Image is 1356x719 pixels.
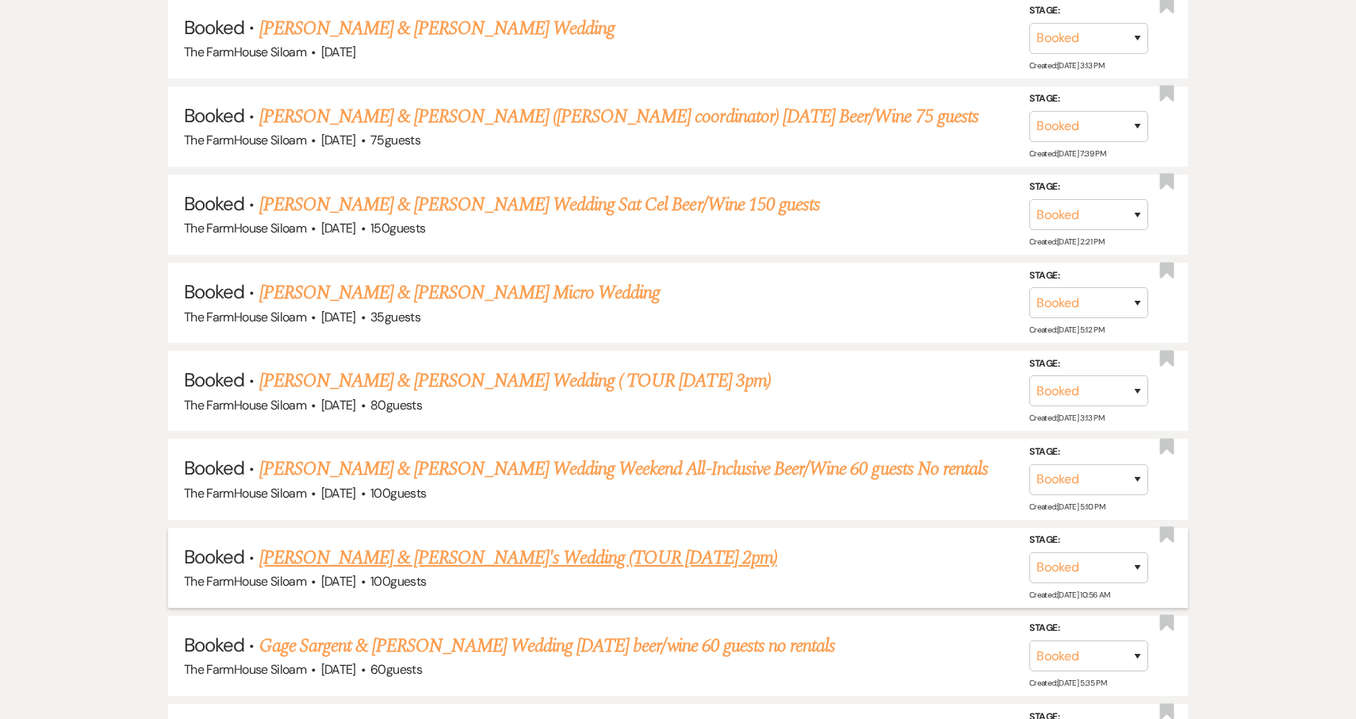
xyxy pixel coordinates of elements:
span: [DATE] [321,573,356,590]
a: [PERSON_NAME] & [PERSON_NAME] Wedding Weekend All-Inclusive Beer/Wine 60 guests No rentals [259,455,989,483]
span: Booked [184,632,244,657]
span: 60 guests [370,661,422,678]
span: Booked [184,279,244,304]
span: Booked [184,191,244,216]
label: Stage: [1029,267,1148,285]
span: [DATE] [321,309,356,325]
span: 150 guests [370,220,425,236]
label: Stage: [1029,356,1148,373]
a: [PERSON_NAME] & [PERSON_NAME] Wedding ( TOUR [DATE] 3pm) [259,367,771,395]
span: Created: [DATE] 5:10 PM [1029,502,1105,512]
span: [DATE] [321,220,356,236]
span: Booked [184,544,244,569]
span: [DATE] [321,661,356,678]
span: Created: [DATE] 5:35 PM [1029,678,1106,688]
span: Created: [DATE] 10:56 AM [1029,590,1109,600]
span: Created: [DATE] 3:13 PM [1029,413,1104,423]
a: [PERSON_NAME] & [PERSON_NAME]'s Wedding (TOUR [DATE] 2pm) [259,544,777,572]
span: The FarmHouse Siloam [184,309,306,325]
a: [PERSON_NAME] & [PERSON_NAME] Micro Wedding [259,279,661,307]
span: The FarmHouse Siloam [184,220,306,236]
label: Stage: [1029,90,1148,108]
span: [DATE] [321,44,356,60]
span: Created: [DATE] 3:13 PM [1029,60,1104,71]
span: 35 guests [370,309,420,325]
span: Created: [DATE] 7:39 PM [1029,148,1105,159]
label: Stage: [1029,620,1148,637]
span: [DATE] [321,397,356,413]
span: [DATE] [321,485,356,502]
span: 100 guests [370,573,426,590]
label: Stage: [1029,2,1148,20]
a: Gage Sargent & [PERSON_NAME] Wedding [DATE] beer/wine 60 guests no rentals [259,632,836,660]
span: Booked [184,367,244,392]
span: The FarmHouse Siloam [184,661,306,678]
span: The FarmHouse Siloam [184,573,306,590]
span: Created: [DATE] 2:21 PM [1029,236,1104,247]
label: Stage: [1029,444,1148,461]
span: The FarmHouse Siloam [184,397,306,413]
span: The FarmHouse Siloam [184,44,306,60]
span: Booked [184,103,244,128]
label: Stage: [1029,179,1148,196]
span: 75 guests [370,132,420,148]
a: [PERSON_NAME] & [PERSON_NAME] Wedding Sat Cel Beer/Wine 150 guests [259,190,821,219]
span: The FarmHouse Siloam [184,132,306,148]
span: The FarmHouse Siloam [184,485,306,502]
span: Booked [184,15,244,40]
span: [DATE] [321,132,356,148]
span: 100 guests [370,485,426,502]
span: Created: [DATE] 5:12 PM [1029,325,1104,335]
a: [PERSON_NAME] & [PERSON_NAME] Wedding [259,14,615,43]
span: 80 guests [370,397,422,413]
label: Stage: [1029,532,1148,549]
a: [PERSON_NAME] & [PERSON_NAME] ([PERSON_NAME] coordinator) [DATE] Beer/Wine 75 guests [259,102,979,131]
span: Booked [184,456,244,480]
